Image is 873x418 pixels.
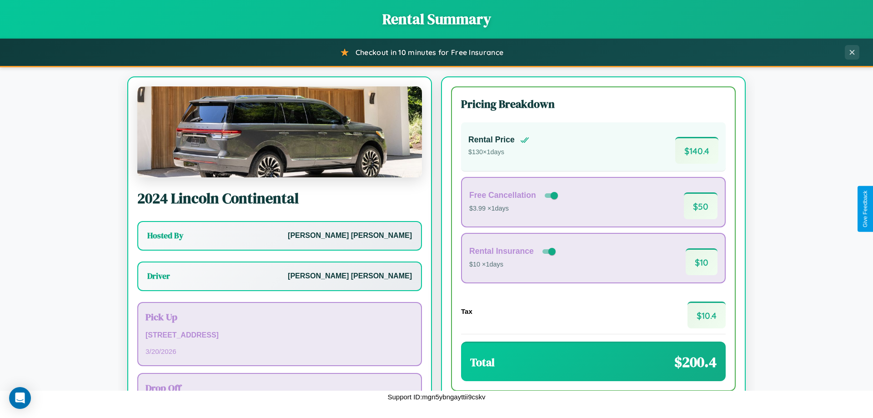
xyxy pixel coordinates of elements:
h2: 2024 Lincoln Continental [137,188,422,208]
h3: Hosted By [147,230,183,241]
p: Support ID: mgn5ybngayttii9cskv [387,391,485,403]
span: $ 10.4 [687,302,726,328]
p: $3.99 × 1 days [469,203,560,215]
span: $ 50 [684,192,717,219]
h4: Free Cancellation [469,191,536,200]
span: Checkout in 10 minutes for Free Insurance [356,48,503,57]
h3: Driver [147,271,170,282]
h3: Pick Up [145,310,414,323]
img: Lincoln Continental [137,86,422,177]
h4: Tax [461,307,472,315]
span: $ 10 [686,248,717,275]
span: $ 140.4 [675,137,718,164]
h1: Rental Summary [9,9,864,29]
p: $10 × 1 days [469,259,557,271]
p: [STREET_ADDRESS] [145,329,414,342]
h3: Total [470,355,495,370]
h4: Rental Insurance [469,247,534,256]
p: [PERSON_NAME] [PERSON_NAME] [288,270,412,283]
h3: Pricing Breakdown [461,96,726,111]
p: 3 / 20 / 2026 [145,345,414,358]
h3: Drop Off [145,381,414,394]
p: [PERSON_NAME] [PERSON_NAME] [288,229,412,242]
h4: Rental Price [468,135,515,145]
div: Give Feedback [862,191,868,227]
p: $ 130 × 1 days [468,146,529,158]
div: Open Intercom Messenger [9,387,31,409]
span: $ 200.4 [674,352,717,372]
